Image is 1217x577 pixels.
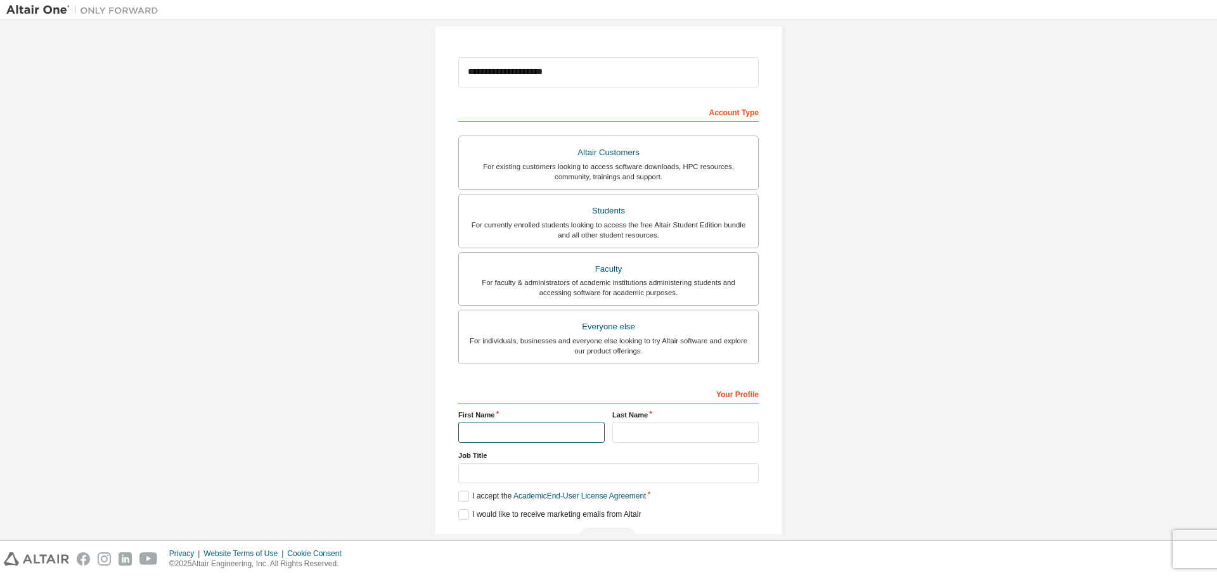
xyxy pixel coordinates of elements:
[169,548,203,559] div: Privacy
[458,491,646,502] label: I accept the
[458,410,605,420] label: First Name
[467,277,750,298] div: For faculty & administrators of academic institutions administering students and accessing softwa...
[612,410,759,420] label: Last Name
[467,260,750,278] div: Faculty
[169,559,349,569] p: © 2025 Altair Engineering, Inc. All Rights Reserved.
[4,552,69,566] img: altair_logo.svg
[6,4,165,16] img: Altair One
[77,552,90,566] img: facebook.svg
[458,101,759,122] div: Account Type
[98,552,111,566] img: instagram.svg
[467,220,750,240] div: For currently enrolled students looking to access the free Altair Student Edition bundle and all ...
[203,548,287,559] div: Website Terms of Use
[287,548,349,559] div: Cookie Consent
[467,144,750,162] div: Altair Customers
[467,202,750,220] div: Students
[458,383,759,403] div: Your Profile
[467,162,750,182] div: For existing customers looking to access software downloads, HPC resources, community, trainings ...
[458,509,641,520] label: I would like to receive marketing emails from Altair
[467,336,750,356] div: For individuals, businesses and everyone else looking to try Altair software and explore our prod...
[458,450,759,460] label: Job Title
[119,552,132,566] img: linkedin.svg
[458,528,759,547] div: Read and acccept EULA to continue
[139,552,158,566] img: youtube.svg
[513,491,646,500] a: Academic End-User License Agreement
[467,318,750,336] div: Everyone else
